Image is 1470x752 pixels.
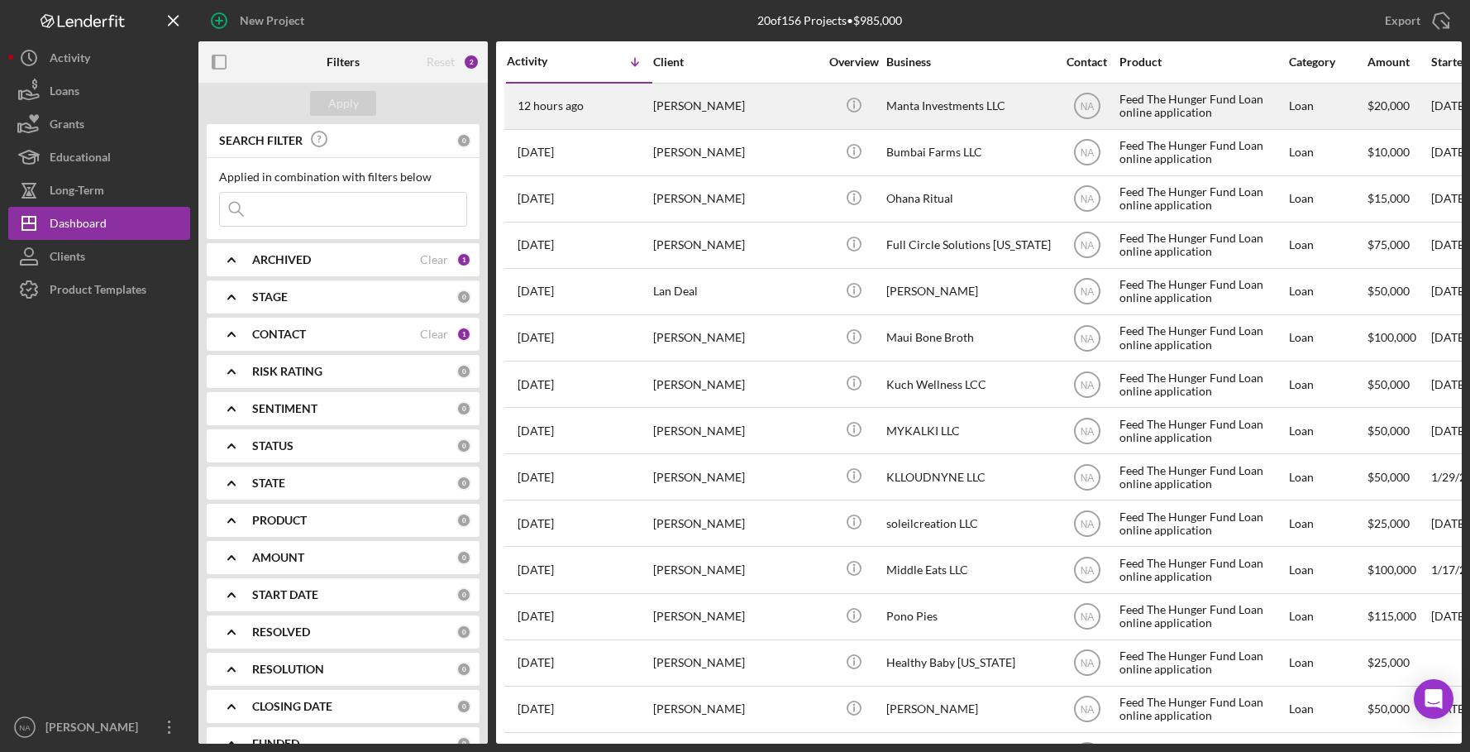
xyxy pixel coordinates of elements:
[886,501,1052,545] div: soleilcreation LLC
[886,595,1052,639] div: Pono Pies
[1119,223,1285,267] div: Feed The Hunger Fund Loan online application
[518,656,554,669] time: 2024-11-19 19:12
[1289,595,1366,639] div: Loan
[1289,55,1366,69] div: Category
[1367,316,1429,360] div: $100,000
[252,439,294,453] b: STATUS
[1367,595,1429,639] div: $115,000
[518,424,554,438] time: 2025-03-16 00:07
[310,91,376,116] button: Apply
[653,548,819,592] div: [PERSON_NAME]
[252,514,307,527] b: PRODUCT
[219,170,467,184] div: Applied in combination with filters below
[1119,84,1285,128] div: Feed The Hunger Fund Loan online application
[8,108,190,141] button: Grants
[8,240,190,273] a: Clients
[41,711,149,748] div: [PERSON_NAME]
[1289,409,1366,453] div: Loan
[50,74,79,112] div: Loans
[456,476,471,491] div: 0
[886,177,1052,221] div: Ohana Ritual
[1289,548,1366,592] div: Loan
[1080,194,1094,205] text: NA
[1289,362,1366,406] div: Loan
[219,134,303,147] b: SEARCH FILTER
[518,146,554,159] time: 2025-07-14 23:12
[50,174,104,211] div: Long-Term
[240,4,304,37] div: New Project
[653,501,819,545] div: [PERSON_NAME]
[518,99,584,113] time: 2025-08-13 10:47
[757,14,902,27] div: 20 of 156 Projects • $985,000
[1119,316,1285,360] div: Feed The Hunger Fund Loan online application
[50,108,84,145] div: Grants
[1289,223,1366,267] div: Loan
[1367,501,1429,545] div: $25,000
[1367,55,1429,69] div: Amount
[198,4,321,37] button: New Project
[507,55,580,68] div: Activity
[886,131,1052,175] div: Bumbai Farms LLC
[8,41,190,74] button: Activity
[886,316,1052,360] div: Maui Bone Broth
[420,328,448,341] div: Clear
[1367,270,1429,314] div: $50,000
[252,253,311,266] b: ARCHIVED
[653,687,819,731] div: [PERSON_NAME]
[456,290,471,304] div: 0
[1289,177,1366,221] div: Loan
[1080,658,1094,669] text: NA
[1080,286,1094,298] text: NA
[1080,425,1094,437] text: NA
[1289,270,1366,314] div: Loan
[1367,455,1429,499] div: $50,000
[1367,548,1429,592] div: $100,000
[252,551,304,564] b: AMOUNT
[1119,55,1285,69] div: Product
[427,55,455,69] div: Reset
[653,641,819,685] div: [PERSON_NAME]
[886,455,1052,499] div: KLLOUDNYNE LLC
[456,625,471,639] div: 0
[456,736,471,751] div: 0
[456,438,471,453] div: 0
[886,687,1052,731] div: [PERSON_NAME]
[1289,641,1366,685] div: Loan
[50,207,107,244] div: Dashboard
[19,723,31,732] text: NA
[1119,131,1285,175] div: Feed The Hunger Fund Loan online application
[886,362,1052,406] div: Kuch Wellness LCC
[252,328,306,341] b: CONTACT
[456,550,471,565] div: 0
[1414,679,1453,719] div: Open Intercom Messenger
[8,273,190,306] button: Product Templates
[456,401,471,416] div: 0
[252,737,299,750] b: FUNDED
[1080,240,1094,251] text: NA
[518,702,554,716] time: 2024-10-14 19:04
[456,133,471,148] div: 0
[1119,501,1285,545] div: Feed The Hunger Fund Loan online application
[1367,687,1429,731] div: $50,000
[886,641,1052,685] div: Healthy Baby [US_STATE]
[456,513,471,528] div: 0
[653,362,819,406] div: [PERSON_NAME]
[463,54,480,70] div: 2
[1289,131,1366,175] div: Loan
[1289,501,1366,545] div: Loan
[886,548,1052,592] div: Middle Eats LLC
[1367,131,1429,175] div: $10,000
[252,365,322,378] b: RISK RATING
[456,327,471,342] div: 1
[823,55,885,69] div: Overview
[1367,362,1429,406] div: $50,000
[1080,333,1094,344] text: NA
[1056,55,1118,69] div: Contact
[653,595,819,639] div: [PERSON_NAME]
[653,55,819,69] div: Client
[1119,548,1285,592] div: Feed The Hunger Fund Loan online application
[518,517,554,530] time: 2025-02-06 17:11
[8,174,190,207] a: Long-Term
[1119,270,1285,314] div: Feed The Hunger Fund Loan online application
[1119,177,1285,221] div: Feed The Hunger Fund Loan online application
